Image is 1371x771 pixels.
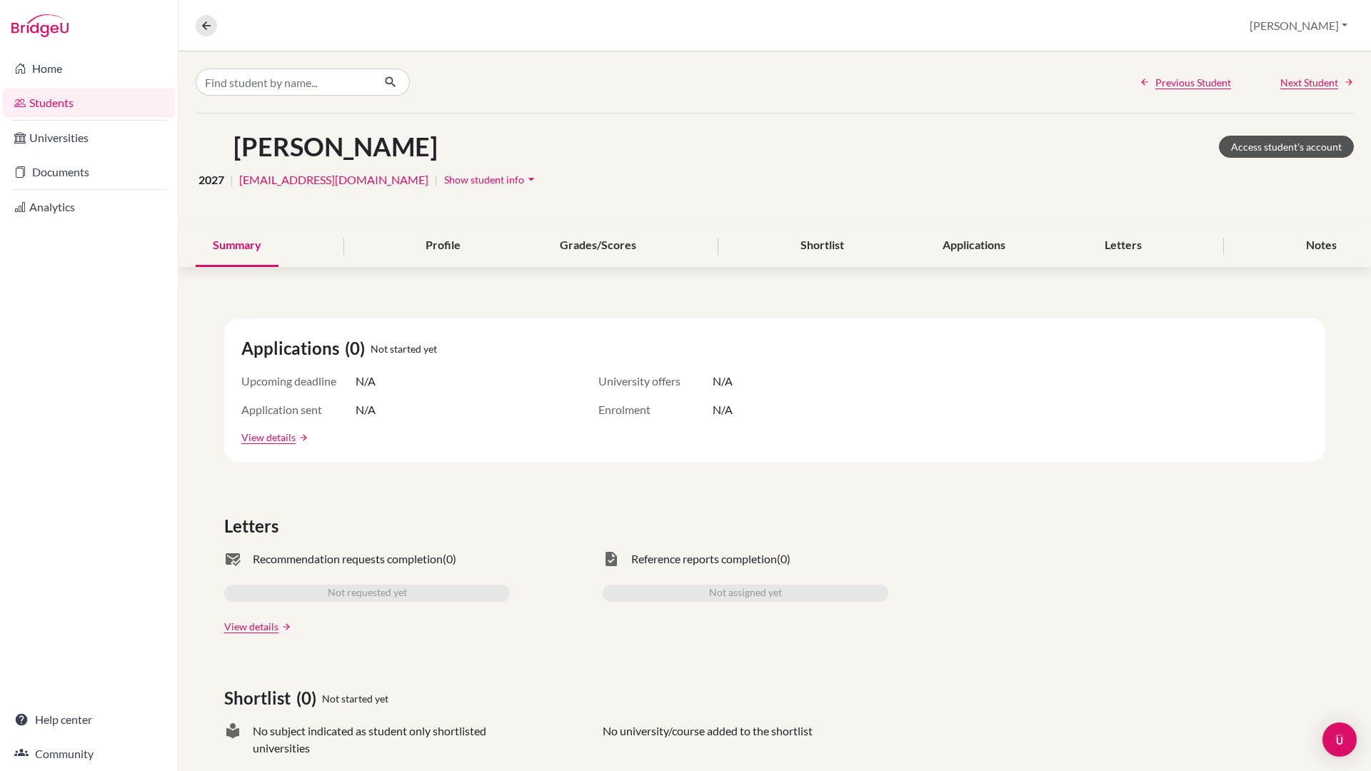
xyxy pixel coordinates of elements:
span: Letters [224,513,284,539]
span: (0) [443,550,456,568]
div: Summary [196,225,278,267]
input: Find student by name... [196,69,373,96]
span: Not assigned yet [709,585,782,602]
span: Reference reports completion [631,550,777,568]
span: No subject indicated as student only shortlisted universities [253,722,510,757]
span: Enrolment [598,401,713,418]
span: (0) [296,685,322,711]
span: 2027 [199,171,224,188]
span: Next Student [1280,75,1338,90]
div: Notes [1289,225,1354,267]
i: arrow_drop_down [524,172,538,186]
img: Eliza Bremner's avatar [196,131,228,163]
span: | [434,171,438,188]
div: Open Intercom Messenger [1322,722,1357,757]
a: Documents [3,158,175,186]
span: task [603,550,620,568]
span: N/A [713,373,733,390]
span: N/A [356,401,376,418]
span: mark_email_read [224,550,241,568]
button: Show student infoarrow_drop_down [443,168,539,191]
span: Not started yet [322,691,388,706]
p: No university/course added to the shortlist [603,722,813,757]
span: Not started yet [371,341,437,356]
img: Bridge-U [11,14,69,37]
span: N/A [356,373,376,390]
button: [PERSON_NAME] [1243,12,1354,39]
a: arrow_forward [296,433,308,443]
span: Applications [241,336,345,361]
a: Home [3,54,175,83]
span: Previous Student [1155,75,1231,90]
span: Recommendation requests completion [253,550,443,568]
span: University offers [598,373,713,390]
span: Upcoming deadline [241,373,356,390]
span: N/A [713,401,733,418]
span: Application sent [241,401,356,418]
span: (0) [777,550,790,568]
a: arrow_forward [278,622,291,632]
a: View details [224,619,278,634]
span: Not requested yet [328,585,407,602]
a: Next Student [1280,75,1354,90]
a: Community [3,740,175,768]
a: Previous Student [1140,75,1231,90]
a: Universities [3,124,175,152]
span: Shortlist [224,685,296,711]
div: Letters [1088,225,1159,267]
a: Analytics [3,193,175,221]
a: [EMAIL_ADDRESS][DOMAIN_NAME] [239,171,428,188]
a: View details [241,430,296,445]
a: Help center [3,705,175,734]
div: Applications [925,225,1023,267]
div: Profile [408,225,478,267]
span: local_library [224,722,241,757]
span: Show student info [444,173,524,186]
h1: [PERSON_NAME] [233,131,438,162]
span: | [230,171,233,188]
div: Shortlist [783,225,861,267]
a: Access student's account [1219,136,1354,158]
div: Grades/Scores [543,225,653,267]
span: (0) [345,336,371,361]
a: Students [3,89,175,117]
